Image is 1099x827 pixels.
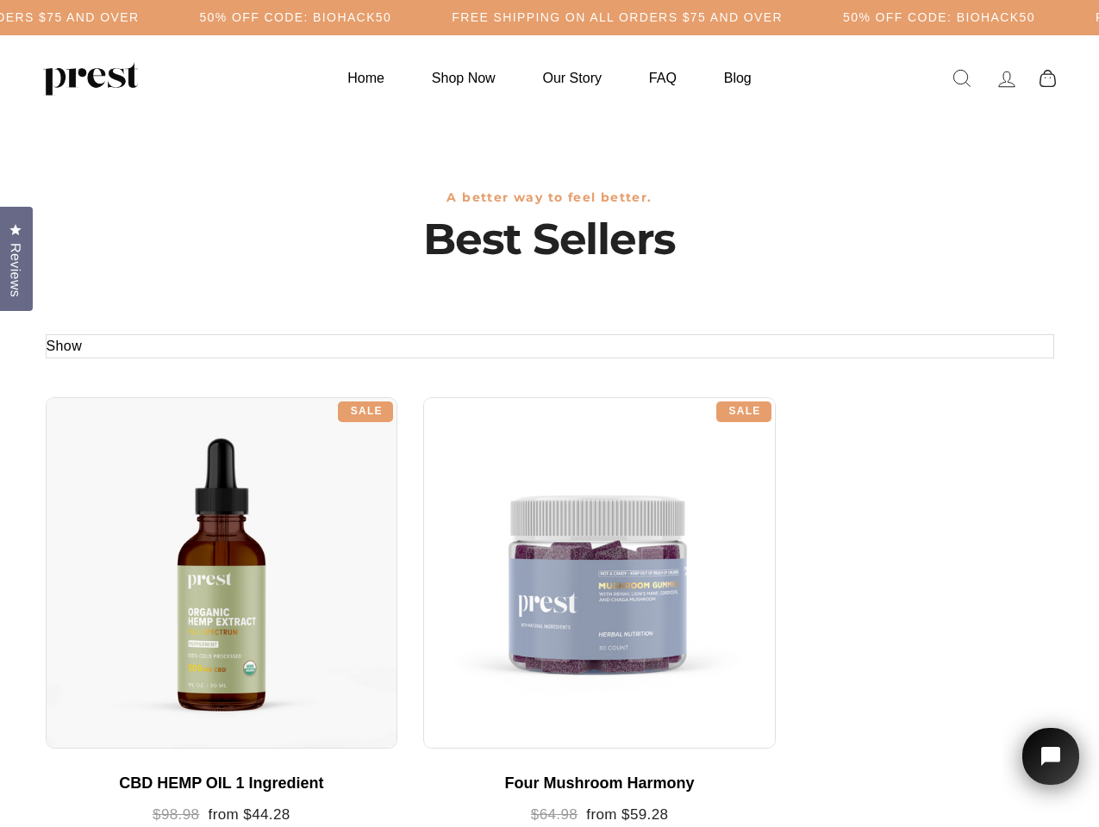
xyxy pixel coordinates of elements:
[338,401,393,422] div: Sale
[531,806,578,823] span: $64.98
[440,806,759,824] div: from $59.28
[4,243,27,297] span: Reviews
[43,61,138,96] img: PREST ORGANICS
[326,61,772,95] ul: Primary
[716,401,771,422] div: Sale
[843,10,1035,25] h5: 50% OFF CODE: BIOHACK50
[63,806,381,824] div: from $44.28
[521,61,623,95] a: Our Story
[452,10,783,25] h5: Free Shipping on all orders $75 and over
[47,335,83,358] button: Show
[153,806,199,823] span: $98.98
[63,774,381,793] div: CBD HEMP OIL 1 Ingredient
[702,61,773,95] a: Blog
[326,61,406,95] a: Home
[628,61,698,95] a: FAQ
[1002,706,1099,827] iframe: Tidio Chat
[199,10,391,25] h5: 50% OFF CODE: BIOHACK50
[410,61,517,95] a: Shop Now
[440,774,759,793] div: Four Mushroom Harmony
[46,190,1054,205] h3: A better way to feel better.
[46,214,1054,265] h1: Best Sellers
